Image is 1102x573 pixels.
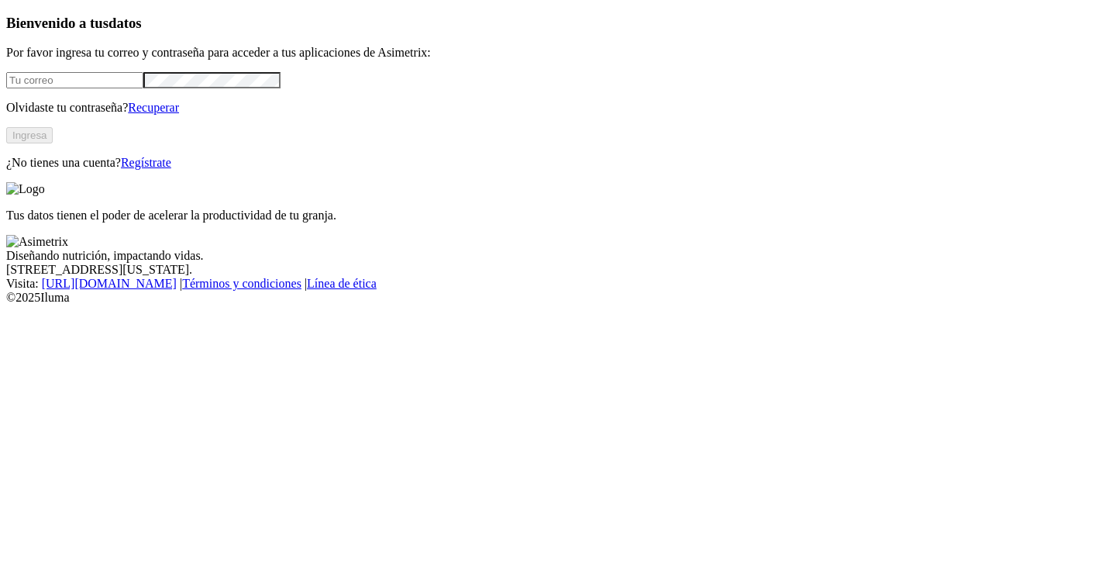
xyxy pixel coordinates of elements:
[6,263,1096,277] div: [STREET_ADDRESS][US_STATE].
[6,72,143,88] input: Tu correo
[6,101,1096,115] p: Olvidaste tu contraseña?
[42,277,177,290] a: [URL][DOMAIN_NAME]
[6,156,1096,170] p: ¿No tienes una cuenta?
[6,277,1096,291] div: Visita : | |
[6,46,1096,60] p: Por favor ingresa tu correo y contraseña para acceder a tus aplicaciones de Asimetrix:
[6,235,68,249] img: Asimetrix
[6,182,45,196] img: Logo
[128,101,179,114] a: Recuperar
[6,291,1096,305] div: © 2025 Iluma
[108,15,142,31] span: datos
[6,127,53,143] button: Ingresa
[6,249,1096,263] div: Diseñando nutrición, impactando vidas.
[6,15,1096,32] h3: Bienvenido a tus
[307,277,377,290] a: Línea de ética
[182,277,301,290] a: Términos y condiciones
[121,156,171,169] a: Regístrate
[6,209,1096,223] p: Tus datos tienen el poder de acelerar la productividad de tu granja.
